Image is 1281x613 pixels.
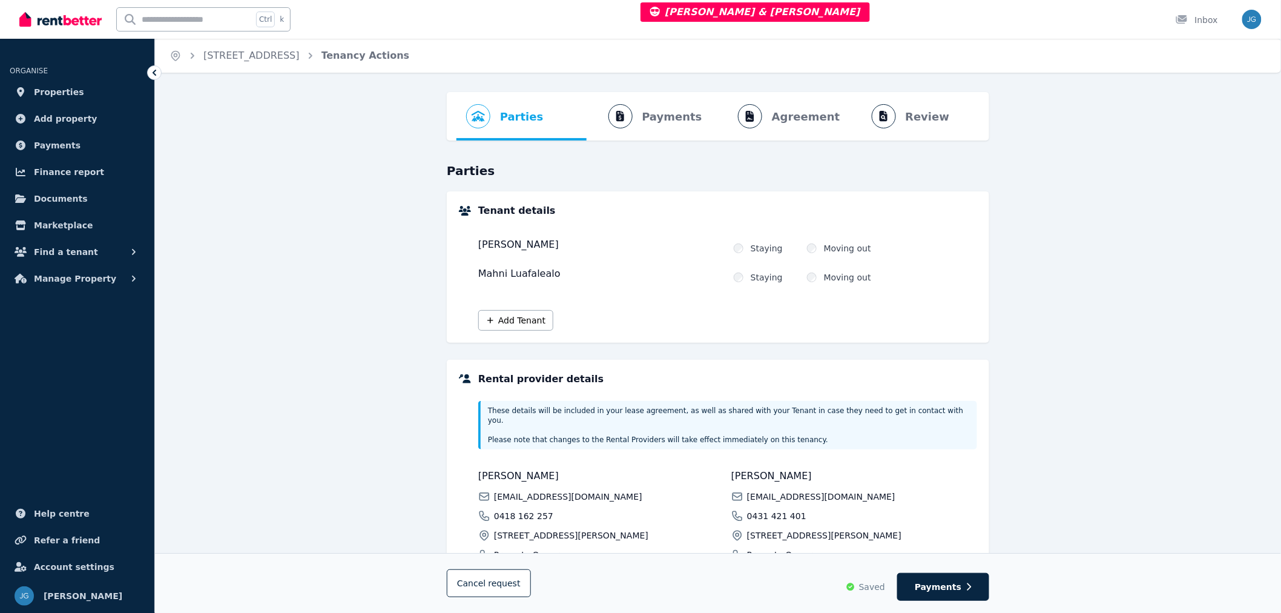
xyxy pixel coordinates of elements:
span: Ctrl [256,12,275,27]
span: Account settings [34,560,114,574]
div: Inbox [1176,14,1218,26]
img: Landlord Details [459,374,471,383]
span: Add property [34,111,97,126]
a: Marketplace [10,213,145,237]
a: Add property [10,107,145,131]
div: [PERSON_NAME] [478,237,724,254]
span: [PERSON_NAME] & [PERSON_NAME] [650,6,860,18]
a: Documents [10,187,145,211]
a: Account settings [10,555,145,579]
div: Mahni Luafalealo [478,267,724,283]
button: Find a tenant [10,240,145,264]
span: Saved [859,581,885,593]
span: 0431 421 401 [747,510,806,522]
span: Payments [915,581,961,593]
button: Cancelrequest [447,569,531,597]
span: [PERSON_NAME] [478,469,724,483]
span: Finance report [34,165,104,179]
span: k [280,15,284,24]
h5: Tenant details [478,204,556,218]
span: Marketplace [34,218,93,233]
span: Properties [34,85,84,99]
a: Tenancy Actions [321,50,410,61]
span: 0418 162 257 [494,510,553,522]
span: Parties [500,108,543,125]
button: Add Tenant [478,310,553,331]
span: Find a tenant [34,245,98,259]
button: Payments [897,573,989,601]
span: [STREET_ADDRESS][PERSON_NAME] [494,529,648,542]
span: request [488,577,520,589]
a: [STREET_ADDRESS] [203,50,300,61]
a: Finance report [10,160,145,184]
a: Properties [10,80,145,104]
img: RentBetter [19,10,102,28]
span: Manage Property [34,271,116,286]
span: Payments [34,138,81,153]
span: Property Owner [494,549,560,561]
label: Staying [751,242,783,254]
a: Refer a friend [10,528,145,552]
span: ORGANISE [10,67,48,75]
label: Staying [751,271,783,283]
label: Moving out [824,271,871,283]
label: Moving out [824,242,871,254]
nav: Breadcrumb [155,39,424,73]
img: Jeremy Goldschmidt [15,586,34,606]
div: These details will be included in your lease agreement, as well as shared with your Tenant in cas... [478,401,977,449]
a: Help centre [10,502,145,526]
span: [STREET_ADDRESS][PERSON_NAME] [747,529,901,542]
button: Manage Property [10,267,145,291]
span: [EMAIL_ADDRESS][DOMAIN_NAME] [494,491,642,503]
h3: Parties [447,162,989,179]
span: [PERSON_NAME] [44,589,122,603]
a: Payments [10,133,145,157]
span: Property Owner [747,549,813,561]
span: Help centre [34,506,90,521]
span: Refer a friend [34,533,100,548]
span: Documents [34,191,88,206]
img: Jeremy Goldschmidt [1242,10,1262,29]
span: [EMAIL_ADDRESS][DOMAIN_NAME] [747,491,895,503]
nav: Progress [447,92,989,141]
button: Parties [456,92,553,141]
span: [PERSON_NAME] [731,469,977,483]
h5: Rental provider details [478,372,604,386]
span: Cancel [457,578,521,588]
